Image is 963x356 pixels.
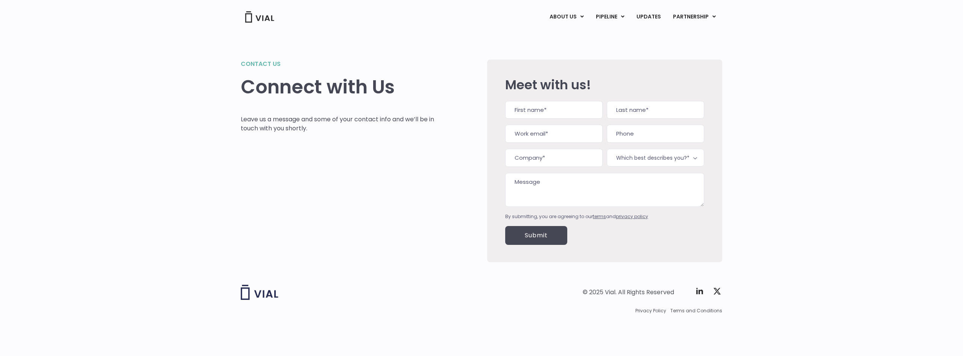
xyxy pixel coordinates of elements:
[505,149,603,167] input: Company*
[505,101,603,119] input: First name*
[505,226,567,245] input: Submit
[670,307,722,314] a: Terms and Conditions
[607,101,704,119] input: Last name*
[630,11,667,23] a: UPDATES
[505,213,704,220] div: By submitting, you are agreeing to our and
[583,288,674,296] div: © 2025 Vial. All Rights Reserved
[241,76,434,98] h1: Connect with Us
[241,285,278,300] img: Vial logo wih "Vial" spelled out
[544,11,589,23] a: ABOUT USMenu Toggle
[593,213,606,220] a: terms
[241,115,434,133] p: Leave us a message and some of your contact info and we’ll be in touch with you shortly.
[505,125,603,143] input: Work email*
[241,60,434,69] h2: Contact us
[616,213,648,220] a: privacy policy
[590,11,630,23] a: PIPELINEMenu Toggle
[245,11,275,23] img: Vial Logo
[505,78,704,92] h2: Meet with us!
[635,307,666,314] a: Privacy Policy
[607,149,704,167] span: Which best describes you?*
[667,11,722,23] a: PARTNERSHIPMenu Toggle
[607,125,704,143] input: Phone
